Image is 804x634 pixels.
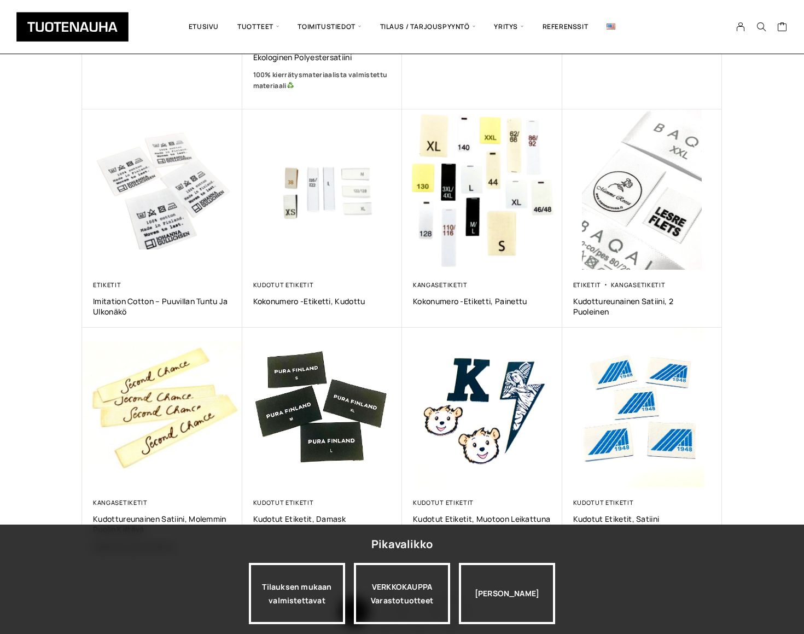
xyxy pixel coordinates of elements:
[253,514,392,524] a: Kudotut etiketit, Damask
[249,563,345,624] a: Tilauksen mukaan valmistettavat
[573,281,602,289] a: Etiketit
[413,281,468,289] a: Kangasetiketit
[253,52,392,62] a: Ekologinen polyestersatiini
[228,8,288,45] span: Tuotteet
[253,69,392,91] a: 100% kierrätysmateriaalista valmistettu materiaali♻️
[253,281,314,289] a: Kudotut etiketit
[16,12,129,42] img: Tuotenauha Oy
[730,22,751,32] a: My Account
[93,281,121,289] a: Etiketit
[253,296,392,306] a: Kokonumero -etiketti, Kudottu
[413,296,551,306] a: Kokonumero -etiketti, Painettu
[611,281,666,289] a: Kangasetiketit
[371,534,433,554] div: Pikavalikko
[485,8,533,45] span: Yritys
[253,498,314,507] a: Kudotut etiketit
[93,498,148,507] a: Kangasetiketit
[533,8,598,45] a: Referenssit
[413,514,551,524] a: Kudotut etiketit, muotoon leikattuna
[93,514,231,534] a: Kudottureunainen satiini, molemmin puolin kiiltävä
[93,296,231,317] a: Imitation Cotton – puuvillan tuntu ja ulkonäkö
[354,563,450,624] a: VERKKOKAUPPAVarastotuotteet
[371,8,485,45] span: Tilaus / Tarjouspyyntö
[573,498,634,507] a: Kudotut etiketit
[573,296,712,317] a: Kudottureunainen satiini, 2 puoleinen
[253,70,388,90] b: 100% kierrätysmateriaalista valmistettu materiaali
[179,8,228,45] a: Etusivu
[573,514,712,524] a: Kudotut etiketit, satiini
[354,563,450,624] div: VERKKOKAUPPA Varastotuotteet
[288,8,370,45] span: Toimitustiedot
[287,82,294,89] img: ♻️
[777,21,788,34] a: Cart
[413,498,474,507] a: Kudotut etiketit
[751,22,772,32] button: Search
[607,24,615,30] img: English
[459,563,555,624] div: [PERSON_NAME]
